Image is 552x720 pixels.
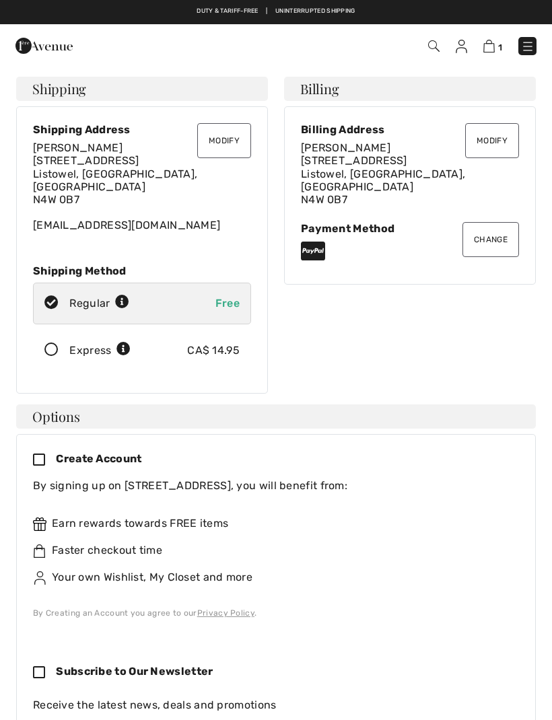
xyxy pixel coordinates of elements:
div: Shipping Address [33,123,251,136]
span: [STREET_ADDRESS] Listowel, [GEOGRAPHIC_DATA], [GEOGRAPHIC_DATA] N4W 0B7 [301,154,465,206]
h4: Options [16,404,536,429]
img: Shopping Bag [483,40,495,52]
button: Modify [465,123,519,158]
img: 1ère Avenue [15,32,73,59]
span: Billing [300,82,339,96]
div: CA$ 14.95 [187,343,240,359]
span: [PERSON_NAME] [301,141,390,154]
span: Subscribe to Our Newsletter [56,665,213,678]
div: By signing up on [STREET_ADDRESS], you will benefit from: [33,478,508,494]
a: 1 [483,38,502,54]
div: [EMAIL_ADDRESS][DOMAIN_NAME] [33,141,251,231]
div: Shipping Method [33,264,251,277]
div: Receive the latest news, deals and promotions [33,697,519,713]
div: Payment Method [301,222,519,235]
div: Billing Address [301,123,519,136]
span: 1 [498,42,502,52]
span: Shipping [32,82,86,96]
div: Faster checkout time [33,542,508,559]
div: By Creating an Account you agree to our . [33,607,508,619]
span: [STREET_ADDRESS] Listowel, [GEOGRAPHIC_DATA], [GEOGRAPHIC_DATA] N4W 0B7 [33,154,197,206]
a: Privacy Policy [197,608,254,618]
a: 1ère Avenue [15,38,73,51]
div: Regular [69,295,129,312]
img: Search [428,40,440,52]
span: [PERSON_NAME] [33,141,123,154]
img: My Info [456,40,467,53]
div: Earn rewards towards FREE items [33,515,508,532]
div: Express [69,343,131,359]
img: rewards.svg [33,517,46,531]
img: ownWishlist.svg [33,571,46,585]
button: Change [462,222,519,257]
span: Free [215,297,240,310]
img: faster.svg [33,544,46,558]
img: Menu [521,40,534,53]
button: Modify [197,123,251,158]
span: Create Account [56,452,141,465]
div: Your own Wishlist, My Closet and more [33,569,508,585]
